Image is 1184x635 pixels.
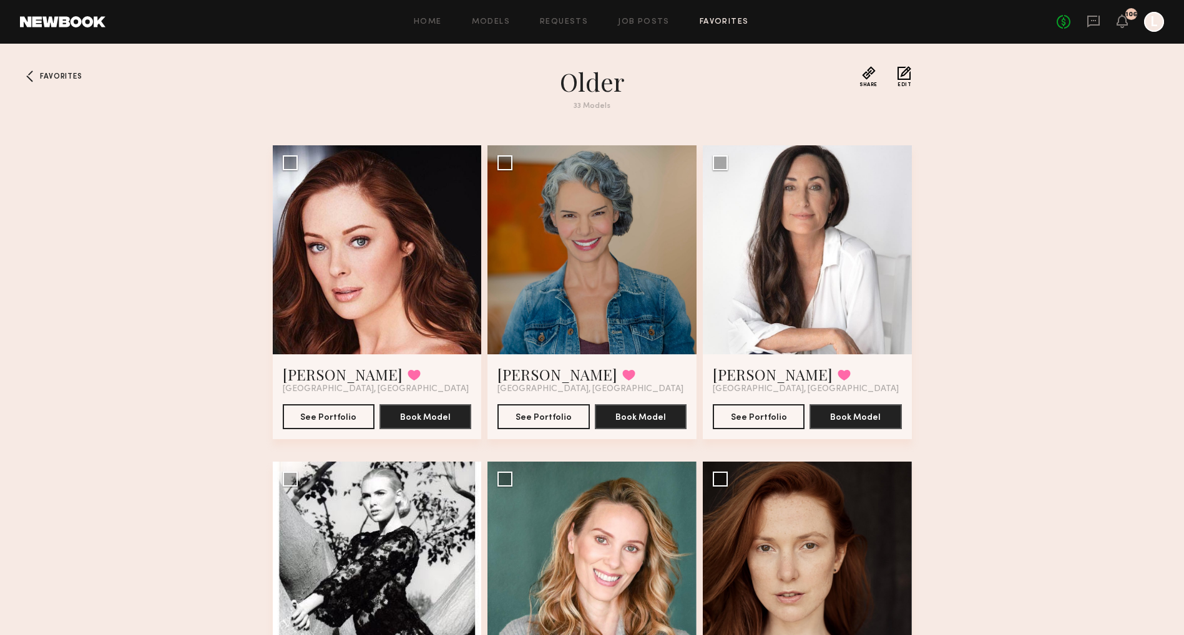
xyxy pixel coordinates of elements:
button: See Portfolio [713,404,805,429]
span: [GEOGRAPHIC_DATA], [GEOGRAPHIC_DATA] [713,384,899,394]
a: Book Model [595,411,687,422]
a: Favorites [700,18,749,26]
span: Favorites [40,73,82,80]
a: [PERSON_NAME] [497,364,617,384]
span: [GEOGRAPHIC_DATA], [GEOGRAPHIC_DATA] [283,384,469,394]
a: Home [414,18,442,26]
span: Edit [898,82,911,87]
button: See Portfolio [283,404,374,429]
a: Requests [540,18,588,26]
span: [GEOGRAPHIC_DATA], [GEOGRAPHIC_DATA] [497,384,683,394]
a: Models [472,18,510,26]
div: 33 Models [368,102,817,110]
button: Share [859,66,878,87]
a: [PERSON_NAME] [713,364,833,384]
button: Edit [898,66,911,87]
a: Book Model [379,411,471,422]
a: Book Model [810,411,901,422]
a: [PERSON_NAME] [283,364,403,384]
h1: older [368,66,817,97]
a: Favorites [20,66,40,86]
div: 106 [1125,11,1137,18]
button: See Portfolio [497,404,589,429]
button: Book Model [810,404,901,429]
span: Share [859,82,878,87]
button: Book Model [595,404,687,429]
a: Job Posts [618,18,670,26]
button: Book Model [379,404,471,429]
a: L [1144,12,1164,32]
